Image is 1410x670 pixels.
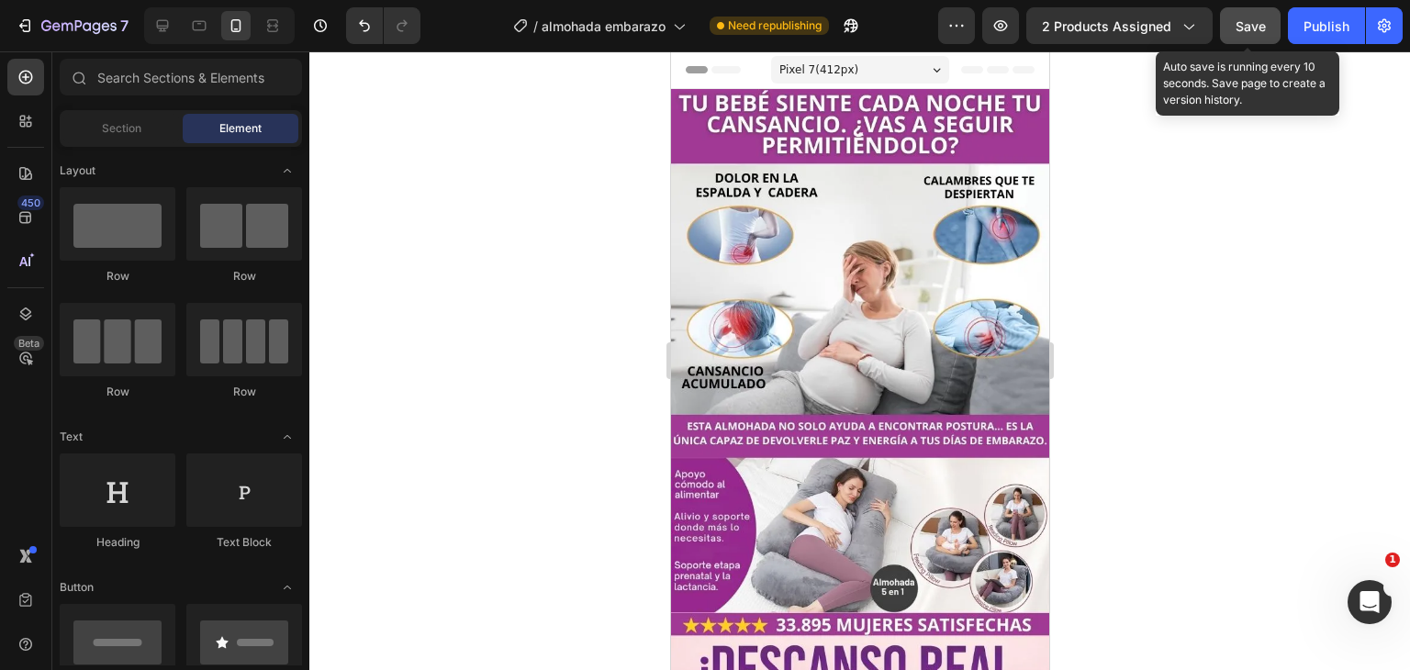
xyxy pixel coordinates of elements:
div: Undo/Redo [346,7,420,44]
button: 7 [7,7,137,44]
button: Publish [1288,7,1365,44]
span: Need republishing [728,17,822,34]
span: Toggle open [273,422,302,452]
span: / [533,17,538,36]
span: 1 [1385,553,1400,567]
input: Search Sections & Elements [60,59,302,95]
div: Row [60,384,175,400]
div: Heading [60,534,175,551]
div: Text Block [186,534,302,551]
span: Button [60,579,94,596]
div: Beta [14,336,44,351]
div: Row [186,268,302,285]
div: Row [186,384,302,400]
span: almohada embarazo [542,17,666,36]
p: 7 [120,15,129,37]
span: 2 products assigned [1042,17,1171,36]
div: Row [60,268,175,285]
iframe: Intercom live chat [1348,580,1392,624]
span: Layout [60,162,95,179]
span: Toggle open [273,156,302,185]
div: 450 [17,195,44,210]
span: Element [219,120,262,137]
button: Save [1220,7,1281,44]
span: Toggle open [273,573,302,602]
span: Text [60,429,83,445]
span: Section [102,120,141,137]
button: 2 products assigned [1026,7,1213,44]
iframe: Design area [671,51,1049,670]
span: Save [1236,18,1266,34]
div: Publish [1304,17,1349,36]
